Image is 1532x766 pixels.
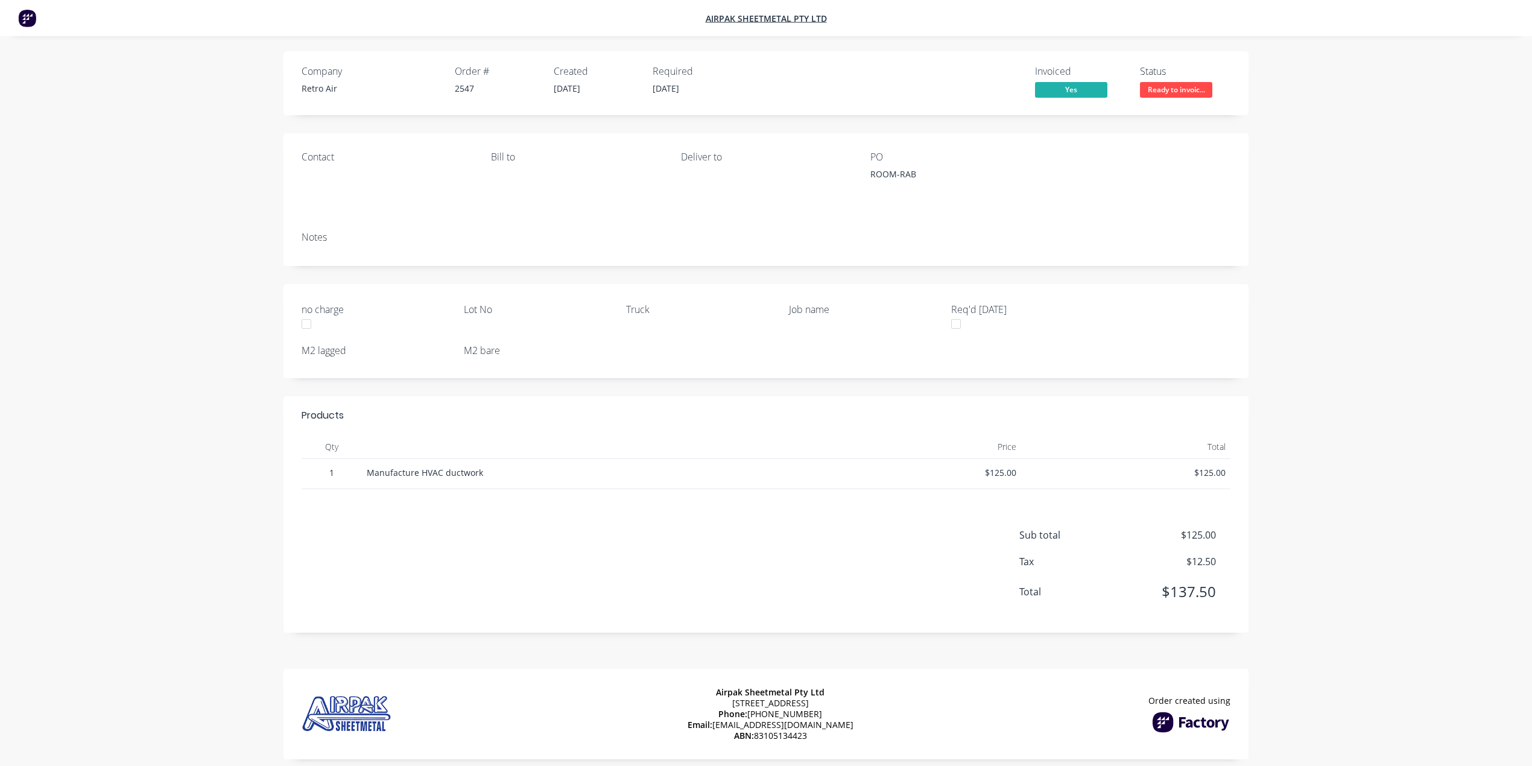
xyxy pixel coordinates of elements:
[455,82,539,95] div: 2547
[712,719,853,730] a: [EMAIL_ADDRESS][DOMAIN_NAME]
[1035,66,1125,77] div: Invoiced
[653,66,737,77] div: Required
[816,466,1016,479] span: $125.00
[302,343,452,358] label: M2 lagged
[302,408,344,423] div: Products
[1019,528,1127,542] span: Sub total
[302,679,392,750] img: Company Logo
[688,719,712,730] span: Email:
[1127,554,1216,569] span: $12.50
[811,435,1021,459] div: Price
[464,302,615,317] label: Lot No
[1127,581,1216,603] span: $137.50
[455,66,539,77] div: Order #
[302,66,440,77] div: Company
[734,730,807,741] span: 83105134423
[367,467,483,478] span: Manufacture HVAC ductwork
[1026,466,1226,479] span: $125.00
[718,709,822,720] span: [PHONE_NUMBER]
[1140,82,1212,97] span: Ready to invoic...
[706,13,827,24] a: Airpak Sheetmetal Pty Ltd
[18,9,36,27] img: Factory
[653,83,679,94] span: [DATE]
[302,302,452,317] label: no charge
[1152,712,1230,733] img: Factory Logo
[626,302,777,317] label: Truck
[306,466,357,479] span: 1
[1035,82,1107,97] span: Yes
[1019,584,1127,599] span: Total
[302,82,440,95] div: Retro Air
[870,168,1021,185] div: ROOM-RAB
[1019,554,1127,569] span: Tax
[789,302,940,317] label: Job name
[302,435,362,459] div: Qty
[718,708,747,720] span: Phone:
[870,151,1040,163] div: PO
[464,343,615,358] label: M2 bare
[302,151,472,163] div: Contact
[1148,695,1230,706] span: Order created using
[681,151,851,163] div: Deliver to
[302,232,1230,243] div: Notes
[491,151,661,163] div: Bill to
[732,698,809,709] span: [STREET_ADDRESS]
[554,66,638,77] div: Created
[716,686,825,698] span: Airpak Sheetmetal Pty Ltd
[951,302,1102,317] label: Req'd [DATE]
[1021,435,1231,459] div: Total
[554,83,580,94] span: [DATE]
[1127,528,1216,542] span: $125.00
[1140,66,1230,77] div: Status
[734,730,754,741] span: ABN:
